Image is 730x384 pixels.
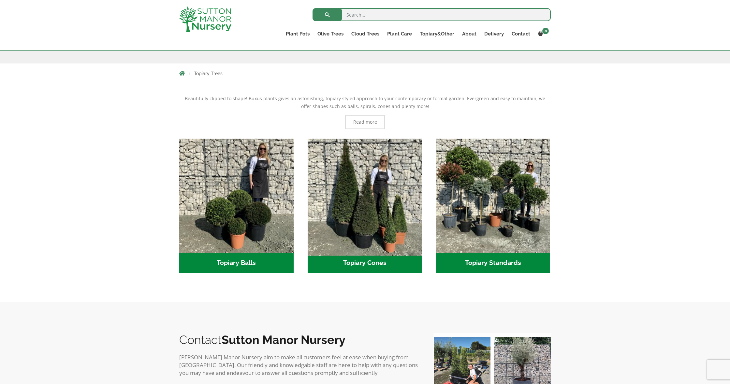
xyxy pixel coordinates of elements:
img: Topiary Cones [305,136,425,255]
p: [PERSON_NAME] Manor Nursery aim to make all customers feel at ease when buying from [GEOGRAPHIC_D... [179,353,420,377]
div: Beautifully clipped to shape! Buxus plants gives an astonishing, topiary styled approach to your ... [179,95,551,129]
b: Sutton Manor Nursery [222,333,345,347]
a: Visit product category Topiary Cones [308,139,422,273]
span: Read more [353,120,377,124]
a: 0 [534,29,551,38]
span: Topiary Trees [194,71,223,76]
img: logo [179,7,231,32]
a: Visit product category Topiary Balls [179,139,294,273]
a: Topiary&Other [416,29,458,38]
a: Plant Care [383,29,416,38]
span: 0 [542,28,549,34]
h2: Contact [179,333,420,347]
a: Plant Pots [282,29,314,38]
h2: Topiary Standards [436,253,550,273]
a: Delivery [480,29,508,38]
a: About [458,29,480,38]
img: Topiary Standards [436,139,550,253]
a: Cloud Trees [347,29,383,38]
nav: Breadcrumbs [179,71,551,76]
h2: Topiary Cones [308,253,422,273]
a: Contact [508,29,534,38]
a: Olive Trees [314,29,347,38]
h2: Topiary Balls [179,253,294,273]
a: Visit product category Topiary Standards [436,139,550,273]
input: Search... [313,8,551,21]
img: Topiary Balls [179,139,294,253]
